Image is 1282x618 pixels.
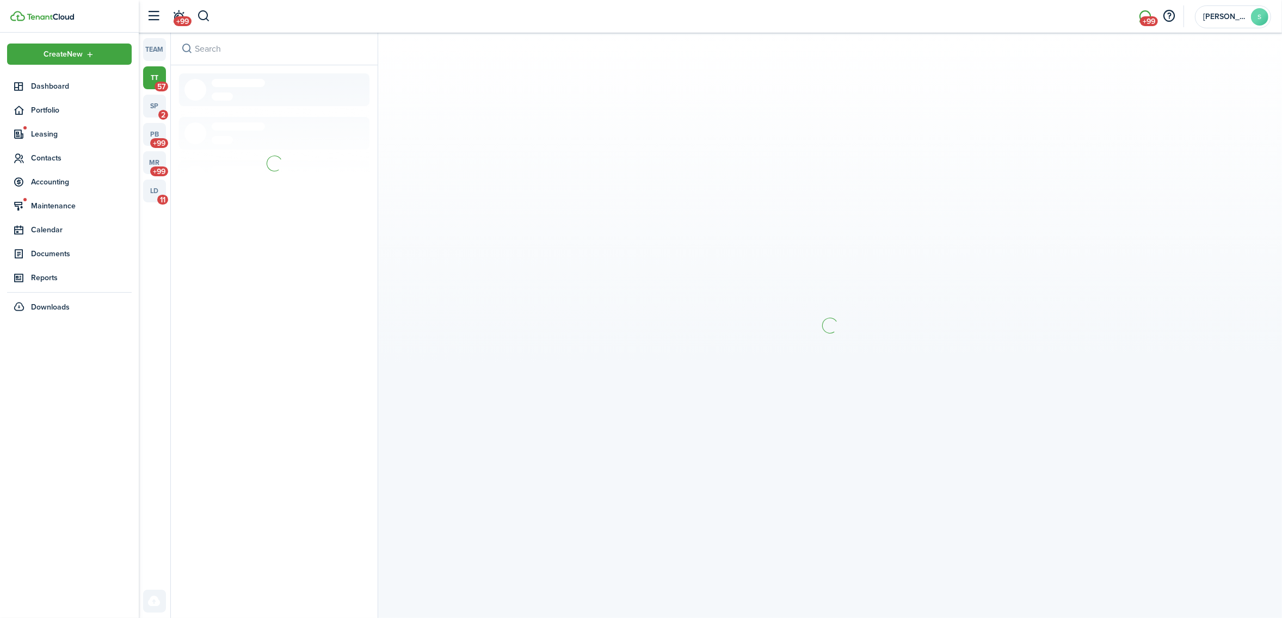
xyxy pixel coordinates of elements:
img: Loading [265,154,284,173]
img: TenantCloud [10,11,25,21]
span: Leasing [31,128,132,140]
span: +99 [150,166,168,176]
input: search [171,33,378,65]
button: Search [197,7,211,26]
a: team [143,38,166,61]
span: Documents [31,248,132,259]
span: Stephanie [1203,13,1247,21]
a: Reports [7,267,132,288]
span: Contacts [31,152,132,164]
avatar-text: S [1251,8,1268,26]
button: Open sidebar [144,6,164,27]
span: Create New [44,51,83,58]
span: Portfolio [31,104,132,116]
button: Open menu [7,44,132,65]
img: TenantCloud [27,14,74,20]
span: 2 [158,110,168,120]
span: 11 [157,195,168,205]
a: tt [143,66,166,89]
a: ld [143,180,166,202]
span: +99 [150,138,168,148]
a: mr [143,151,166,174]
img: Loading [821,316,840,335]
a: Notifications [169,3,189,30]
span: Accounting [31,176,132,188]
a: Dashboard [7,76,132,97]
button: Search [180,41,195,57]
button: Open resource center [1160,7,1179,26]
span: Dashboard [31,81,132,92]
a: pb [143,123,166,146]
span: Reports [31,272,132,283]
a: sp [143,95,166,118]
span: Downloads [31,301,70,313]
span: +99 [174,16,192,26]
span: Calendar [31,224,132,236]
span: 57 [155,82,168,91]
span: Maintenance [31,200,132,212]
